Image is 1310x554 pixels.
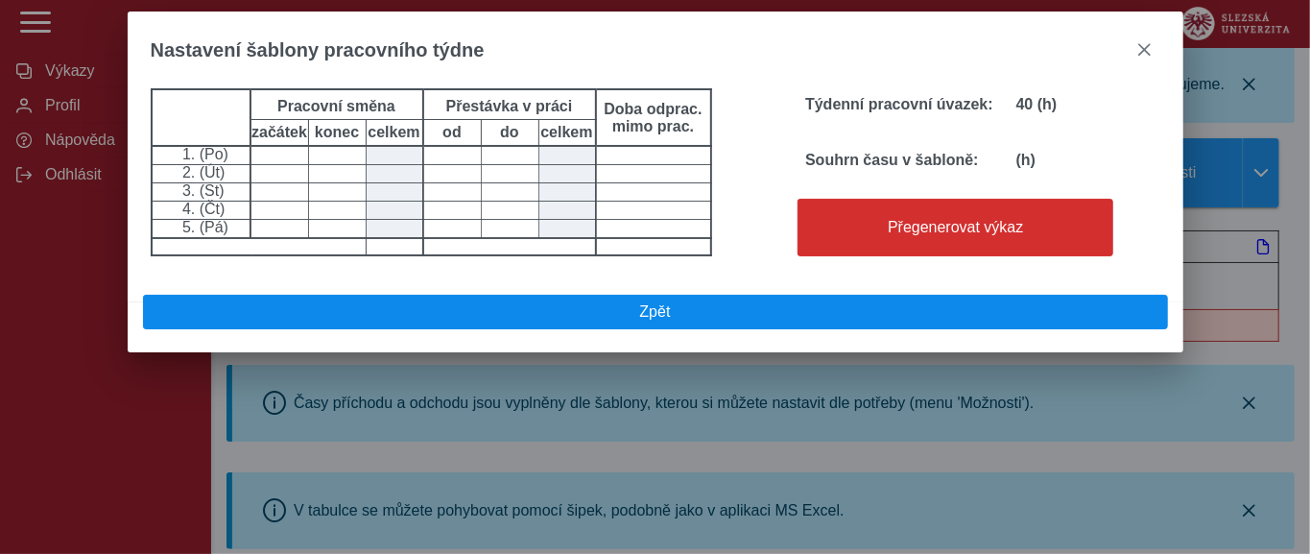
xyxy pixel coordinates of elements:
span: Zpět [152,303,1159,321]
button: close [1130,35,1160,65]
b: konec [309,124,366,141]
b: Pracovní směna [277,98,395,114]
span: 2. (Út) [179,164,225,181]
span: 1. (Po) [179,146,228,162]
b: do [482,124,538,141]
b: Souhrn času v šabloně: [805,152,978,168]
span: 5. (Pá) [179,219,228,235]
b: celkem [367,124,422,141]
span: Nastavení šablony pracovního týdne [151,39,485,61]
b: Týdenní pracovní úvazek: [805,96,993,112]
span: 3. (St) [179,182,225,199]
b: 40 (h) [1016,96,1058,112]
b: začátek [251,124,308,141]
b: celkem [539,124,595,141]
b: od [424,124,481,141]
span: 4. (Čt) [179,201,225,217]
b: Doba odprac. mimo prac. [601,101,706,135]
button: Zpět [143,295,1168,329]
b: (h) [1016,152,1036,168]
span: Přegenerovat výkaz [806,219,1105,236]
button: Přegenerovat výkaz [798,199,1113,256]
b: Přestávka v práci [446,98,573,114]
